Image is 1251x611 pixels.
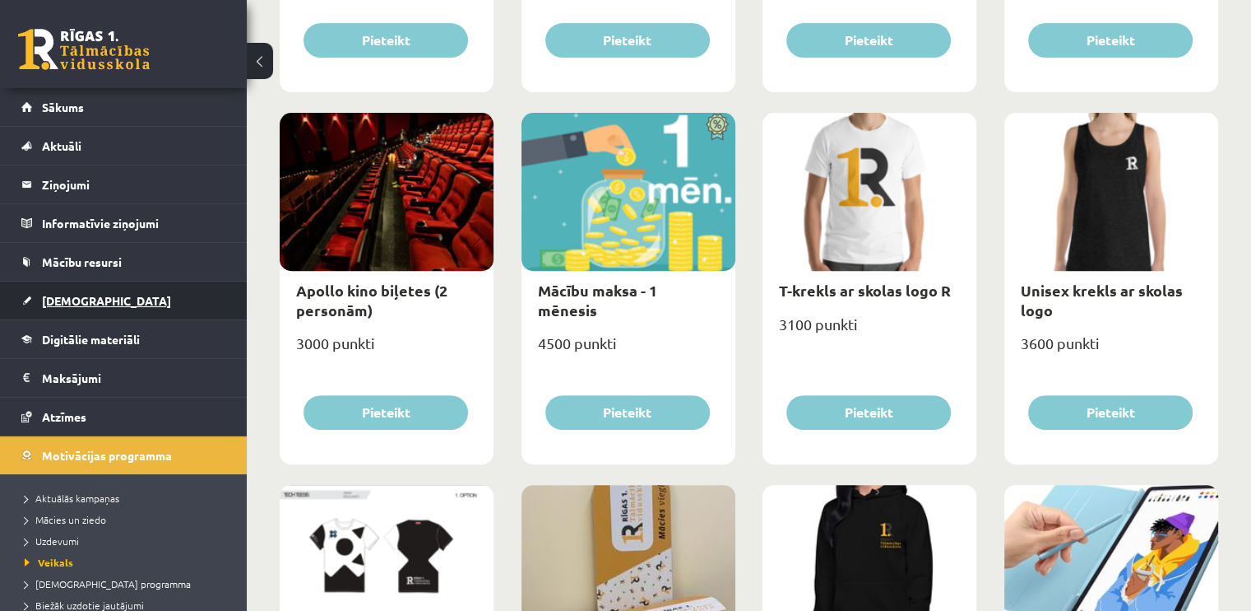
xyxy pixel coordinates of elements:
a: Mācību resursi [21,243,226,281]
button: Pieteikt [1028,395,1193,430]
span: [DEMOGRAPHIC_DATA] programma [25,577,191,590]
a: Mācies un ziedo [25,512,230,527]
a: Sākums [21,88,226,126]
img: Atlaide [698,113,735,141]
a: Unisex krekls ar skolas logo [1021,281,1183,319]
div: 3600 punkti [1004,329,1218,371]
span: Motivācijas programma [42,448,172,463]
a: Aktuāli [21,127,226,165]
a: Aktuālās kampaņas [25,491,230,506]
a: [DEMOGRAPHIC_DATA] [21,282,226,319]
a: Informatīvie ziņojumi [21,204,226,242]
a: Veikals [25,555,230,570]
span: Mācies un ziedo [25,513,106,526]
legend: Informatīvie ziņojumi [42,204,226,242]
a: Uzdevumi [25,534,230,548]
button: Pieteikt [786,395,951,430]
a: Atzīmes [21,398,226,436]
span: Aktuālās kampaņas [25,492,119,505]
span: Aktuāli [42,138,81,153]
legend: Ziņojumi [42,166,226,203]
a: Rīgas 1. Tālmācības vidusskola [18,29,150,70]
div: 3000 punkti [280,329,493,371]
button: Pieteikt [786,23,951,58]
button: Pieteikt [303,395,468,430]
button: Pieteikt [545,395,710,430]
a: Ziņojumi [21,166,226,203]
a: Motivācijas programma [21,436,226,474]
span: Uzdevumi [25,534,79,548]
a: Mācību maksa - 1 mēnesis [538,281,657,319]
span: Sākums [42,100,84,114]
a: Apollo kino biļetes (2 personām) [296,281,447,319]
a: Digitālie materiāli [21,320,226,358]
span: Mācību resursi [42,254,122,269]
span: Veikals [25,556,73,569]
span: Digitālie materiāli [42,332,140,347]
a: Maksājumi [21,359,226,397]
button: Pieteikt [545,23,710,58]
a: [DEMOGRAPHIC_DATA] programma [25,576,230,591]
a: T-krekls ar skolas logo R [779,281,951,300]
span: Atzīmes [42,409,86,424]
div: 4500 punkti [521,329,735,371]
span: [DEMOGRAPHIC_DATA] [42,293,171,308]
legend: Maksājumi [42,359,226,397]
button: Pieteikt [1028,23,1193,58]
button: Pieteikt [303,23,468,58]
div: 3100 punkti [762,310,976,352]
